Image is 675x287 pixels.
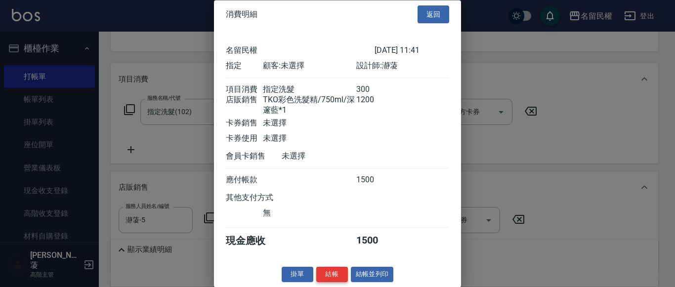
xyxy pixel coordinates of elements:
span: 消費明細 [226,9,257,19]
div: 顧客: 未選擇 [263,61,356,72]
div: 指定洗髮 [263,85,356,95]
button: 結帳並列印 [351,267,394,283]
div: TKO彩色洗髮精/750ml/深邃藍*1 [263,95,356,116]
div: 其他支付方式 [226,193,300,204]
div: 會員卡銷售 [226,152,282,162]
div: 設計師: 瀞蓤 [356,61,449,72]
div: 無 [263,208,356,219]
div: [DATE] 11:41 [375,46,449,56]
div: 未選擇 [263,119,356,129]
div: 300 [356,85,393,95]
button: 返回 [418,5,449,24]
div: 名留民權 [226,46,375,56]
div: 未選擇 [263,134,356,144]
div: 未選擇 [282,152,375,162]
div: 卡券使用 [226,134,263,144]
div: 項目消費 [226,85,263,95]
div: 店販銷售 [226,95,263,116]
div: 卡券銷售 [226,119,263,129]
div: 1500 [356,235,393,248]
div: 應付帳款 [226,175,263,186]
div: 現金應收 [226,235,282,248]
button: 結帳 [316,267,348,283]
div: 1500 [356,175,393,186]
div: 指定 [226,61,263,72]
button: 掛單 [282,267,313,283]
div: 1200 [356,95,393,116]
